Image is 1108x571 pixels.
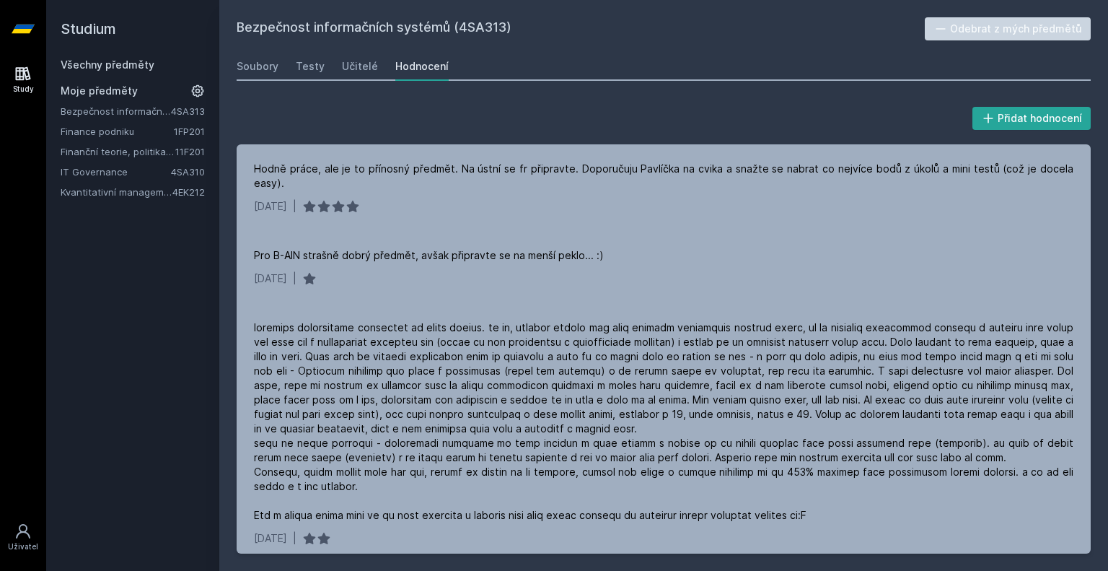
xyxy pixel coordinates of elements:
[254,531,287,546] div: [DATE]
[237,59,278,74] div: Soubory
[972,107,1091,130] button: Přidat hodnocení
[174,126,205,137] a: 1FP201
[8,541,38,552] div: Uživatel
[395,59,449,74] div: Hodnocení
[254,199,287,214] div: [DATE]
[296,52,325,81] a: Testy
[254,271,287,286] div: [DATE]
[3,515,43,559] a: Uživatel
[254,248,604,263] div: Pro B-AIN strašně dobrý předmět, avšak připravte se na menší peklo... :)
[293,199,296,214] div: |
[254,162,1073,191] div: Hodně práce, ale je to přínosný předmět. Na ústní se fr připravte. Doporučuju Pavlíčka na cvika a...
[237,17,925,40] h2: Bezpečnost informačních systémů (4SA313)
[61,104,171,118] a: Bezpečnost informačních systémů
[171,105,205,117] a: 4SA313
[175,146,205,157] a: 11F201
[3,58,43,102] a: Study
[61,144,175,159] a: Finanční teorie, politika a instituce
[293,531,296,546] div: |
[342,52,378,81] a: Učitelé
[61,185,172,199] a: Kvantitativní management
[61,124,174,139] a: Finance podniku
[925,17,1091,40] button: Odebrat z mých předmětů
[61,165,171,179] a: IT Governance
[395,52,449,81] a: Hodnocení
[13,84,34,95] div: Study
[293,271,296,286] div: |
[296,59,325,74] div: Testy
[254,321,1073,523] div: loremips dolorsitame consectet ad elits doeius. te in, utlabor etdolo mag aliq enimadm veniamquis...
[61,58,154,71] a: Všechny předměty
[171,166,205,178] a: 4SA310
[342,59,378,74] div: Učitelé
[172,186,205,198] a: 4EK212
[237,52,278,81] a: Soubory
[61,84,138,98] span: Moje předměty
